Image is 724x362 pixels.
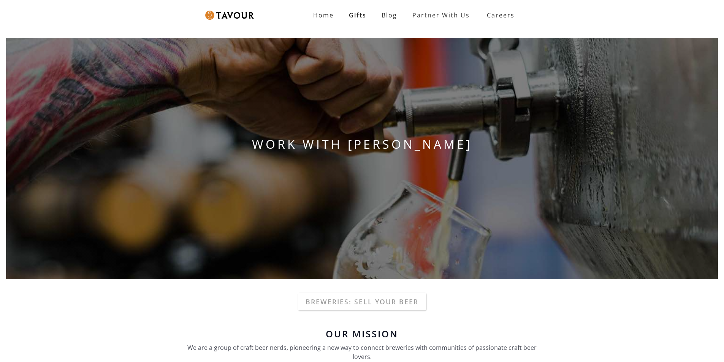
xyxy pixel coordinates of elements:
strong: Home [313,11,334,19]
a: Home [306,8,341,23]
a: Blog [374,8,405,23]
a: Gifts [341,8,374,23]
h6: Our Mission [184,329,541,338]
a: Breweries: Sell your beer [298,293,426,310]
a: Partner With Us [405,8,477,23]
h1: WORK WITH [PERSON_NAME] [6,135,718,153]
a: Careers [477,5,520,26]
strong: Careers [487,8,515,23]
